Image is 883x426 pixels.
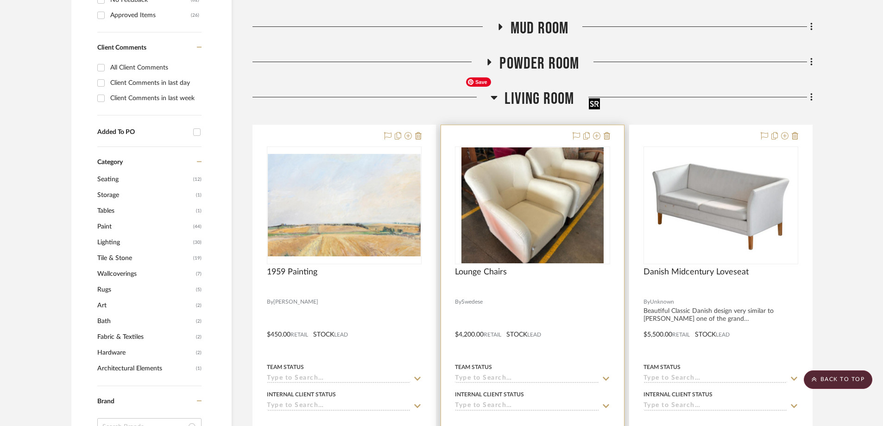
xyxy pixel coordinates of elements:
[193,251,202,266] span: (19)
[97,250,191,266] span: Tile & Stone
[97,235,191,250] span: Lighting
[267,363,304,371] div: Team Status
[461,298,483,306] span: Swedese
[97,172,191,187] span: Seating
[97,219,191,235] span: Paint
[644,155,797,255] img: Danish Midcentury Loveseat
[466,77,491,87] span: Save
[97,128,189,136] div: Added To PO
[650,298,674,306] span: Unknown
[97,282,194,298] span: Rugs
[97,203,194,219] span: Tables
[110,60,199,75] div: All Client Comments
[455,267,507,277] span: Lounge Chairs
[455,402,599,411] input: Type to Search…
[499,54,579,74] span: Powder Room
[455,298,461,306] span: By
[97,45,146,51] span: Client Comments
[97,398,114,405] span: Brand
[110,91,199,106] div: Client Comments in last week
[196,188,202,203] span: (1)
[643,298,650,306] span: By
[455,390,524,399] div: Internal Client Status
[455,375,599,383] input: Type to Search…
[97,266,194,282] span: Wallcoverings
[804,370,872,389] scroll-to-top-button: BACK TO TOP
[461,147,604,263] img: Lounge Chairs
[505,89,574,109] span: Living Room
[643,363,681,371] div: Team Status
[273,298,318,306] span: [PERSON_NAME]
[196,267,202,281] span: (7)
[643,267,749,277] span: Danish Midcentury Loveseat
[267,402,410,411] input: Type to Search…
[196,330,202,344] span: (2)
[97,329,194,345] span: Fabric & Textiles
[268,154,421,257] img: 1959 Painting
[196,203,202,218] span: (1)
[110,8,191,23] div: Approved Items
[196,282,202,297] span: (5)
[97,159,123,166] span: Category
[196,314,202,329] span: (2)
[267,267,317,277] span: 1959 Painting
[196,298,202,313] span: (2)
[643,402,787,411] input: Type to Search…
[193,235,202,250] span: (30)
[191,8,199,23] div: (26)
[267,298,273,306] span: By
[267,375,410,383] input: Type to Search…
[97,313,194,329] span: Bath
[267,390,336,399] div: Internal Client Status
[196,345,202,360] span: (2)
[455,147,609,264] div: 0
[643,375,787,383] input: Type to Search…
[97,298,194,313] span: Art
[110,76,199,90] div: Client Comments in last day
[643,390,713,399] div: Internal Client Status
[193,172,202,187] span: (12)
[97,345,194,361] span: Hardware
[511,19,569,38] span: Mud Room
[455,363,492,371] div: Team Status
[193,219,202,234] span: (44)
[97,187,194,203] span: Storage
[97,361,194,376] span: Architectural Elements
[196,361,202,376] span: (1)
